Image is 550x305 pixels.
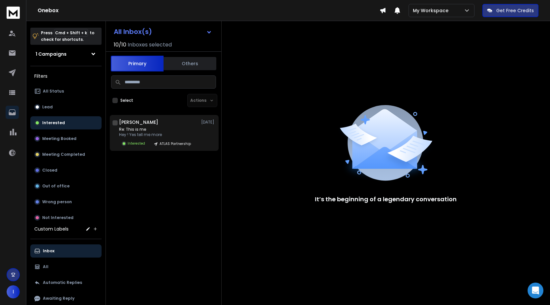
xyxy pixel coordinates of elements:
button: I [7,285,20,298]
p: It’s the beginning of a legendary conversation [315,195,457,204]
p: Meeting Booked [42,136,76,141]
button: Not Interested [30,211,102,224]
button: Meeting Booked [30,132,102,145]
button: All Inbox(s) [108,25,217,38]
p: Re: This is me [119,127,195,132]
button: Meeting Completed [30,148,102,161]
button: All Status [30,85,102,98]
p: Automatic Replies [43,280,82,285]
p: All [43,264,48,269]
p: Get Free Credits [496,7,534,14]
p: Press to check for shortcuts. [41,30,94,43]
p: Closed [42,168,57,173]
button: Closed [30,164,102,177]
button: Primary [111,56,164,71]
p: ATLAS Partnership [160,141,191,146]
p: Interested [42,120,65,125]
h3: Filters [30,71,102,81]
button: Lead [30,100,102,114]
span: Cmd + Shift + k [54,29,88,37]
p: My Workspace [413,7,451,14]
button: Get Free Credits [482,4,538,17]
p: [DATE] [201,120,216,125]
span: 10 / 10 [114,41,126,49]
h1: Onebox [38,7,380,14]
button: Interested [30,116,102,129]
p: Lead [42,104,53,110]
img: logo [7,7,20,19]
div: Open Intercom Messenger [528,283,543,298]
h1: 1 Campaigns [36,51,67,57]
button: Others [164,56,216,71]
h3: Inboxes selected [128,41,172,49]
p: All Status [43,89,64,94]
p: Interested [128,141,145,146]
button: Wrong person [30,195,102,208]
label: Select [120,98,133,103]
button: All [30,260,102,273]
button: Awaiting Reply [30,292,102,305]
h1: [PERSON_NAME] [119,119,158,125]
p: Hey ! Yes tell me more [119,132,195,137]
p: Inbox [43,248,54,254]
button: Out of office [30,180,102,193]
button: Inbox [30,244,102,258]
p: Awaiting Reply [43,296,75,301]
p: Not Interested [42,215,74,220]
p: Out of office [42,183,70,189]
button: 1 Campaigns [30,47,102,61]
p: Meeting Completed [42,152,85,157]
button: Automatic Replies [30,276,102,289]
h1: All Inbox(s) [114,28,152,35]
p: Wrong person [42,199,72,205]
h3: Custom Labels [34,226,69,232]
